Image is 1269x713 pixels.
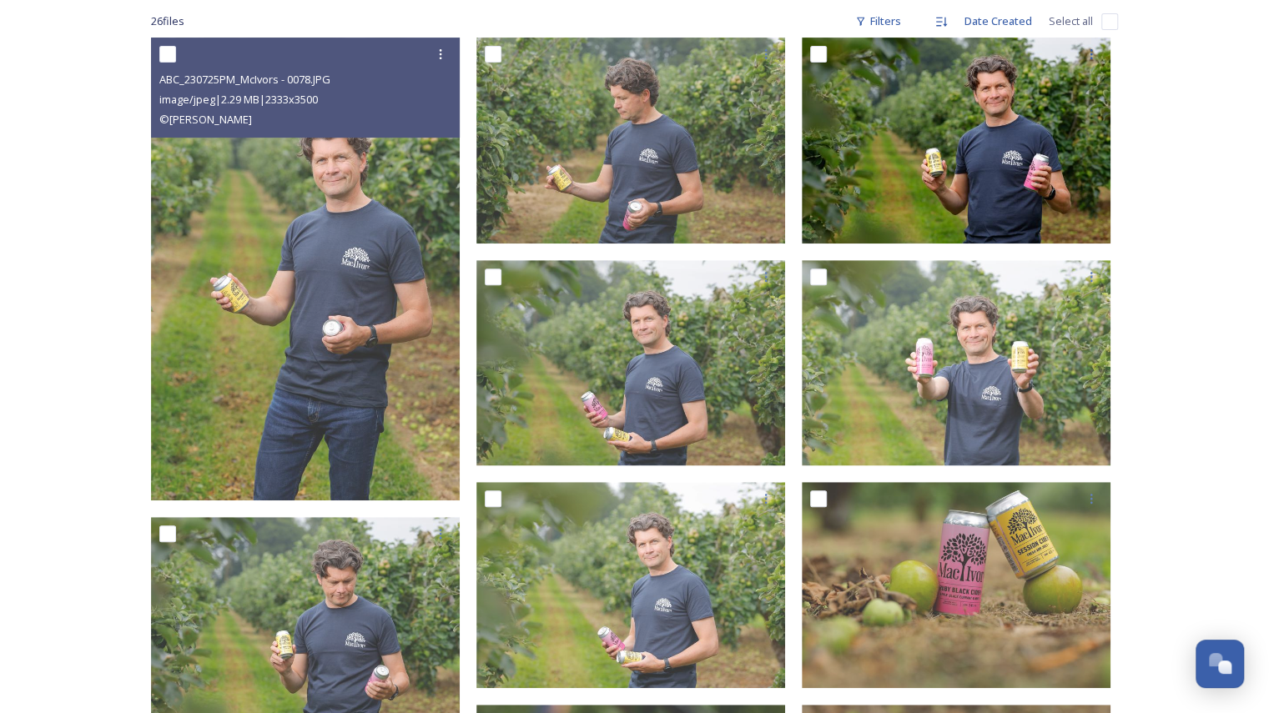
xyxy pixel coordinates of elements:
[476,482,785,688] img: ABC_230725PM_McIvors - 0071.JPG
[956,5,1040,38] div: Date Created
[1196,640,1244,688] button: Open Chat
[802,482,1110,688] img: ABC_230725PM_McIvors - 0055.JPG
[476,260,785,466] img: ABC_230725PM_McIvors - 0072.JPG
[847,5,909,38] div: Filters
[1049,13,1093,29] span: Select all
[802,260,1110,466] img: ABC_230725PM_McIvors - 0074.JPG
[802,38,1110,244] img: ABC_230725PM_McIvors - 0076.JPG
[151,13,184,29] span: 26 file s
[476,38,785,244] img: ABC_230725PM_McIvors - 0077.JPG
[159,92,318,107] span: image/jpeg | 2.29 MB | 2333 x 3500
[159,72,330,87] span: ABC_230725PM_McIvors - 0078.JPG
[159,112,252,127] span: © [PERSON_NAME]
[151,38,460,500] img: ABC_230725PM_McIvors - 0078.JPG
